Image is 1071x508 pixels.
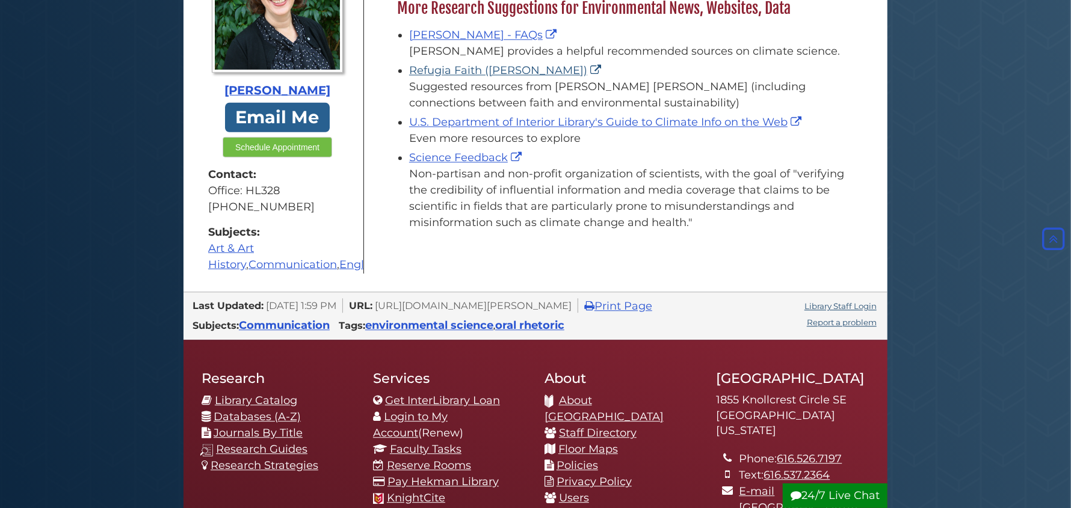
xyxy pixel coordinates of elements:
[216,442,307,456] a: Research Guides
[248,257,337,271] a: Communication
[409,43,845,60] div: [PERSON_NAME] provides a helpful recommended sources on climate science.
[266,299,336,311] span: [DATE] 1:59 PM
[385,394,500,407] a: Get InterLibrary Loan
[495,319,564,332] a: oral rhetoric
[200,444,213,456] img: research-guides-icon-white_37x37.png
[716,370,869,387] h2: [GEOGRAPHIC_DATA]
[716,393,869,439] address: 1855 Knollcrest Circle SE [GEOGRAPHIC_DATA][US_STATE]
[215,394,297,407] a: Library Catalog
[409,79,845,111] div: Suggested resources from [PERSON_NAME] [PERSON_NAME] (including connections between faith and env...
[225,102,330,132] a: Email Me
[739,467,869,483] li: Text:
[373,409,526,441] li: (Renew)
[208,224,347,240] strong: Subjects:
[375,299,572,311] span: [URL][DOMAIN_NAME][PERSON_NAME]
[208,182,347,198] div: Office: HL328
[239,319,330,332] a: Communication
[193,319,239,331] span: Subjects:
[387,459,471,472] a: Reserve Rooms
[214,426,303,439] a: Journals By Title
[339,319,365,331] span: Tags:
[739,451,869,467] li: Phone:
[349,299,372,311] span: URL:
[557,459,598,472] a: Policies
[777,452,842,465] a: 616.526.7197
[559,426,637,439] a: Staff Directory
[804,301,877,311] a: Library Staff Login
[558,442,618,456] a: Floor Maps
[584,301,594,311] i: Print Page
[373,410,448,439] a: Login to My Account
[1039,232,1068,245] a: Back to Top
[409,151,525,164] a: Science Feedback
[559,491,589,504] a: Users
[208,224,347,289] div: , , , , ,
[764,468,830,482] a: 616.537.2364
[409,130,845,147] div: Even more resources to explore
[409,28,560,41] a: [PERSON_NAME] - FAQs
[390,442,461,456] a: Faculty Tasks
[208,166,347,182] strong: Contact:
[208,198,347,215] div: [PHONE_NUMBER]
[584,299,652,313] a: Print Page
[387,475,499,488] a: Pay Hekman Library
[208,81,347,99] div: [PERSON_NAME]
[211,459,318,472] a: Research Strategies
[339,257,380,271] a: English
[387,491,445,504] a: KnightCite
[202,370,355,387] h2: Research
[193,299,264,311] span: Last Updated:
[409,115,804,129] a: U.S. Department of Interior Library's Guide to Climate Info on the Web
[545,394,664,423] a: About [GEOGRAPHIC_DATA]
[409,166,845,231] div: Non-partisan and non-profit organization of scientists, with the goal of "verifying the credibili...
[545,370,698,387] h2: About
[223,136,332,157] button: Schedule Appointment
[208,241,254,271] a: Art & Art History
[557,475,632,488] a: Privacy Policy
[409,64,604,77] a: Refugia Faith ([PERSON_NAME])
[373,370,526,387] h2: Services
[373,493,384,504] img: Calvin favicon logo
[365,319,493,332] a: environmental science
[783,483,887,508] button: 24/7 Live Chat
[214,410,301,423] a: Databases (A-Z)
[807,317,877,327] a: Report a problem
[365,322,564,331] span: ,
